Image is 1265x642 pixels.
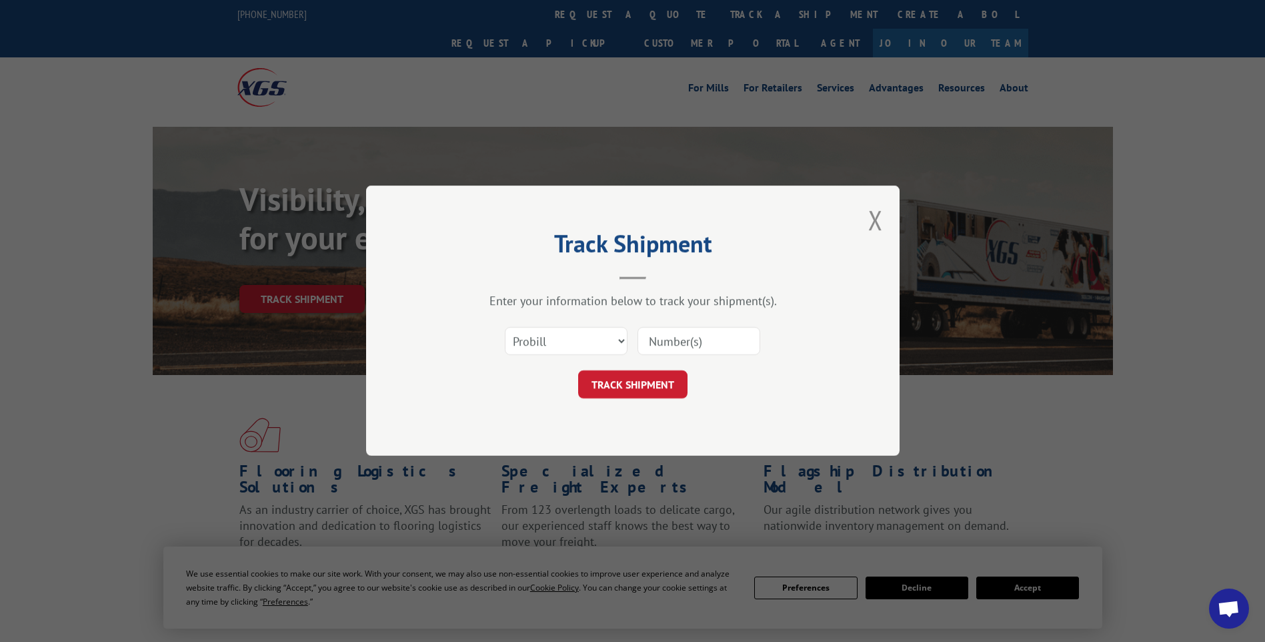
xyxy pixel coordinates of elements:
[638,328,760,356] input: Number(s)
[433,294,833,309] div: Enter your information below to track your shipment(s).
[578,371,688,399] button: TRACK SHIPMENT
[1209,589,1249,629] a: Open chat
[433,234,833,260] h2: Track Shipment
[868,202,883,238] button: Close modal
